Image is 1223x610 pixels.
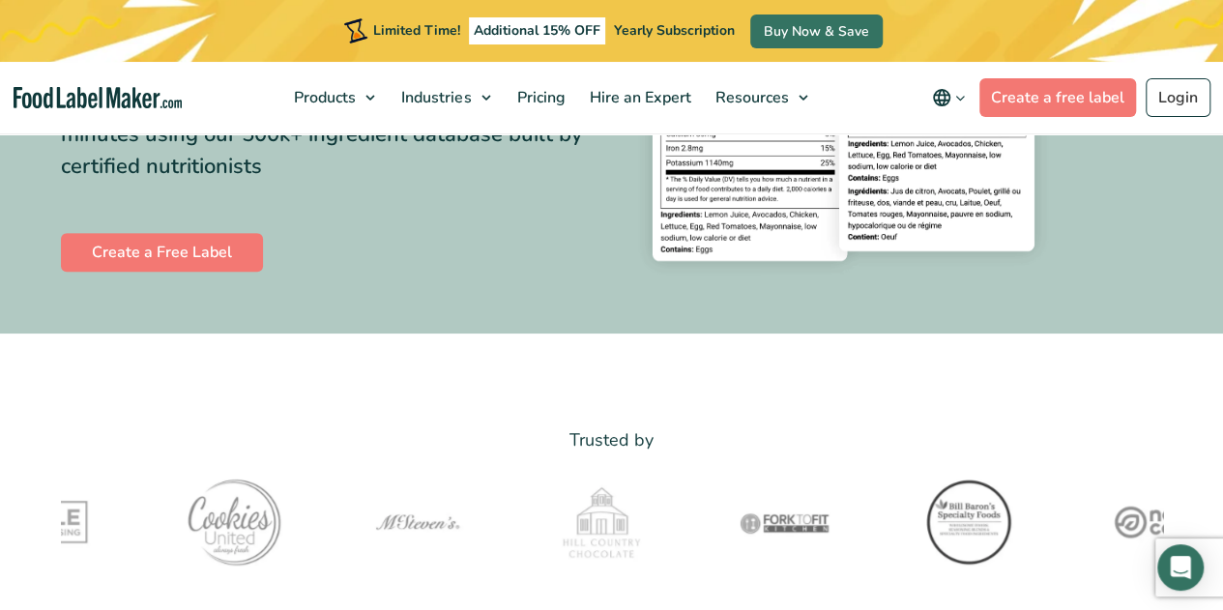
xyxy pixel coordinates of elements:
[583,87,692,108] span: Hire an Expert
[703,62,817,133] a: Resources
[61,233,263,272] a: Create a Free Label
[979,78,1136,117] a: Create a free label
[750,15,883,48] a: Buy Now & Save
[510,87,567,108] span: Pricing
[395,87,473,108] span: Industries
[505,62,572,133] a: Pricing
[390,62,500,133] a: Industries
[709,87,790,108] span: Resources
[61,426,1163,454] p: Trusted by
[614,21,735,40] span: Yearly Subscription
[1157,544,1204,591] div: Open Intercom Messenger
[373,21,460,40] span: Limited Time!
[288,87,358,108] span: Products
[282,62,385,133] a: Products
[61,87,597,183] div: Save time and money, create your own label in minutes using our 500k+ ingredient database built b...
[577,62,698,133] a: Hire an Expert
[469,17,605,44] span: Additional 15% OFF
[1146,78,1210,117] a: Login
